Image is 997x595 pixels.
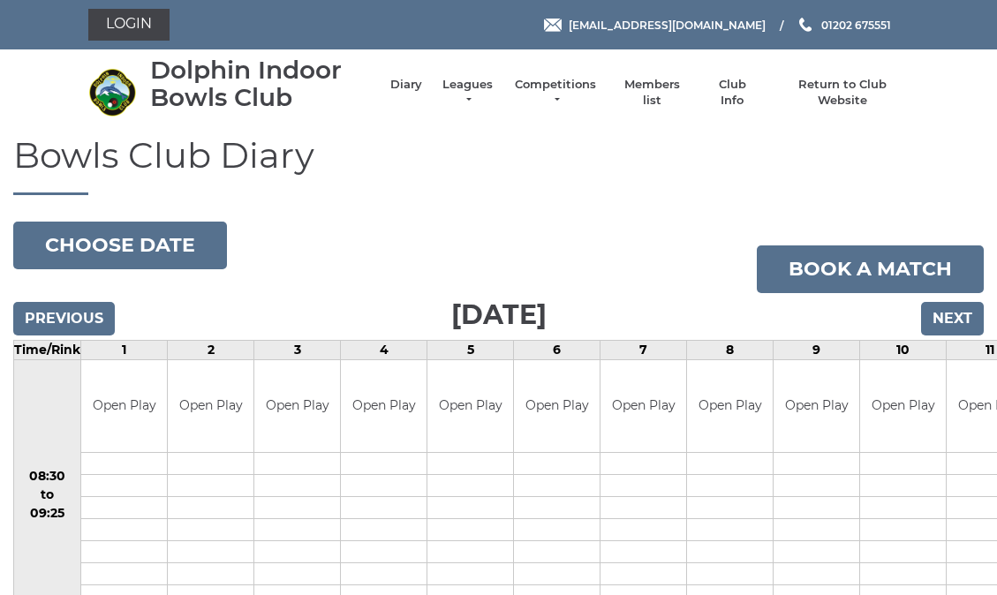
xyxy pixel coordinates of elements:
[544,17,766,34] a: Email [EMAIL_ADDRESS][DOMAIN_NAME]
[569,18,766,31] span: [EMAIL_ADDRESS][DOMAIN_NAME]
[513,77,598,109] a: Competitions
[821,18,891,31] span: 01202 675551
[13,222,227,269] button: Choose date
[81,360,167,453] td: Open Play
[775,77,909,109] a: Return to Club Website
[774,340,860,359] td: 9
[390,77,422,93] a: Diary
[427,340,514,359] td: 5
[341,360,427,453] td: Open Play
[150,56,373,111] div: Dolphin Indoor Bowls Club
[774,360,859,453] td: Open Play
[81,340,168,359] td: 1
[14,340,81,359] td: Time/Rink
[440,77,495,109] a: Leagues
[797,17,891,34] a: Phone us 01202 675551
[514,360,600,453] td: Open Play
[254,360,340,453] td: Open Play
[860,340,947,359] td: 10
[600,340,687,359] td: 7
[921,302,984,335] input: Next
[168,340,254,359] td: 2
[860,360,946,453] td: Open Play
[88,9,170,41] a: Login
[706,77,758,109] a: Club Info
[757,245,984,293] a: Book a match
[13,136,984,195] h1: Bowls Club Diary
[687,340,774,359] td: 8
[88,68,137,117] img: Dolphin Indoor Bowls Club
[687,360,773,453] td: Open Play
[168,360,253,453] td: Open Play
[427,360,513,453] td: Open Play
[799,18,812,32] img: Phone us
[341,340,427,359] td: 4
[544,19,562,32] img: Email
[514,340,600,359] td: 6
[600,360,686,453] td: Open Play
[616,77,689,109] a: Members list
[13,302,115,335] input: Previous
[254,340,341,359] td: 3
